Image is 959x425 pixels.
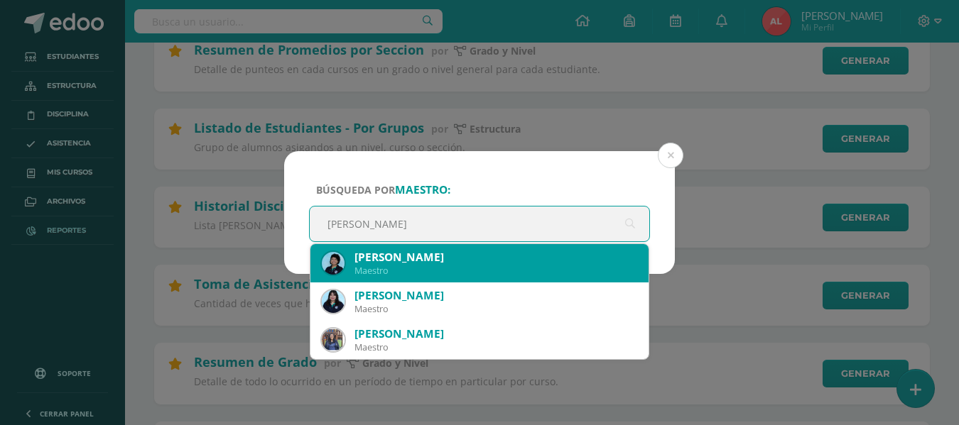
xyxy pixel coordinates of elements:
[316,183,450,197] span: Búsqueda por
[354,326,637,341] div: [PERSON_NAME]
[354,341,637,353] div: Maestro
[658,143,683,168] button: Close (Esc)
[322,252,345,275] img: 415a82f8c6dca8c916ec85e7e7a9addc.png
[354,265,637,277] div: Maestro
[310,206,649,241] input: ej. Nicholas Alekzander, etc.
[354,303,637,315] div: Maestro
[322,329,345,351] img: 97de3abe636775f55b96517d7f939dce.png
[395,182,450,197] strong: maestro:
[322,290,345,313] img: 717e1260f9baba787432b05432d0efc0.png
[354,250,637,265] div: [PERSON_NAME]
[354,288,637,303] div: [PERSON_NAME]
